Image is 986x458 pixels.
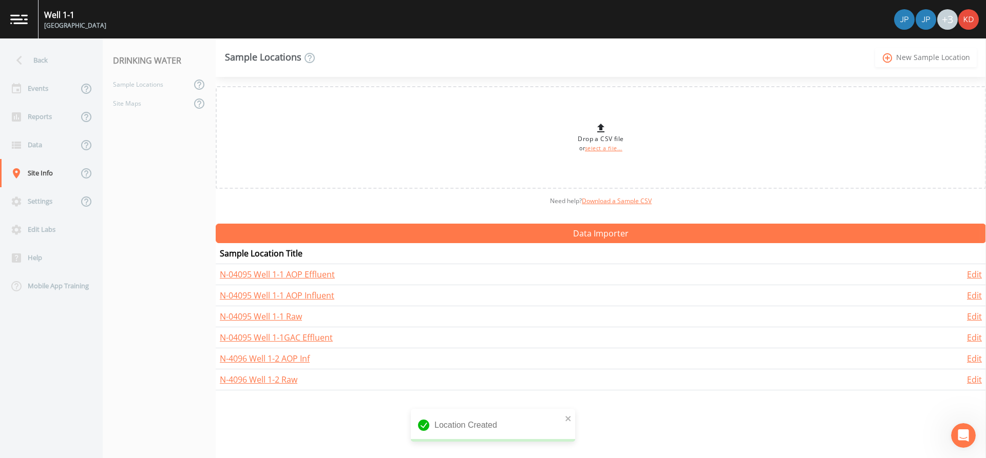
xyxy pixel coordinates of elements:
button: close [565,412,572,424]
a: Site Maps [103,94,191,113]
img: 41241ef155101aa6d92a04480b0d0000 [894,9,915,30]
a: Edit [967,290,982,301]
div: Sample Locations [225,52,316,64]
span: Need help? [550,196,652,205]
a: N-04095 Well 1-1 AOP Influent [220,290,334,301]
a: Sample Locations [103,75,191,94]
a: Edit [967,374,982,385]
a: select a file... [585,145,622,152]
small: or [579,145,622,152]
div: Well 1-1 [44,9,106,21]
a: N-04095 Well 1-1GAC Effluent [220,332,333,343]
div: Joshua Paul [915,9,937,30]
div: Drop a CSV file [578,122,623,153]
a: N-4096 Well 1-2 AOP Inf [220,353,310,364]
a: add_circle_outlineNew Sample Location [875,48,977,67]
a: Edit [967,269,982,280]
div: [GEOGRAPHIC_DATA] [44,21,106,30]
img: logo [10,14,28,24]
div: Joshua gere Paul [894,9,915,30]
img: f9ea831b4c64ae7f91f08e4d0d6babd4 [916,9,936,30]
a: Edit [967,353,982,364]
a: Edit [967,332,982,343]
th: Sample Location Title [216,243,830,264]
button: Data Importer [216,224,986,243]
a: N-04095 Well 1-1 Raw [220,311,302,322]
a: Edit [967,311,982,322]
a: N-04095 Well 1-1 AOP Effluent [220,269,335,280]
div: +3 [937,9,958,30]
div: Location Created [411,409,575,442]
iframe: Intercom live chat [951,423,976,448]
img: 85dd7c20cd6b433e83165a2a5cc40fb1 [958,9,979,30]
a: N-4096 Well 1-2 Raw [220,374,297,385]
i: add_circle_outline [882,52,894,64]
div: DRINKING WATER [103,46,216,75]
a: Download a Sample CSV [582,196,652,205]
